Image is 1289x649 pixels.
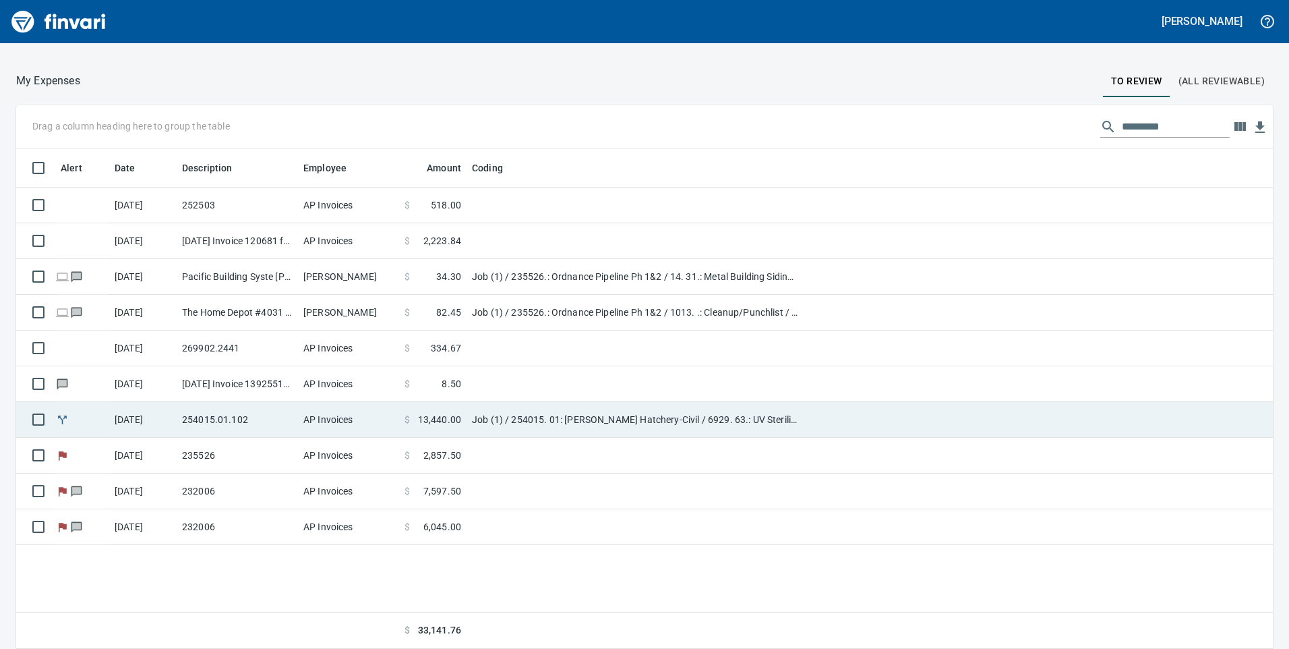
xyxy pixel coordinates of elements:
span: 6,045.00 [423,520,461,534]
span: Has messages [69,486,84,495]
td: [DATE] [109,331,177,366]
td: Job (1) / 254015. 01: [PERSON_NAME] Hatchery-Civil / 6929. 63.: UV Sterilizer / 3: Material [467,402,804,438]
span: $ [404,234,410,248]
span: 33,141.76 [418,623,461,638]
span: 518.00 [431,198,461,212]
span: $ [404,449,410,462]
span: Date [115,160,153,176]
button: Download table [1250,117,1270,138]
td: 252503 [177,188,298,223]
td: 269902.2441 [177,331,298,366]
span: Flagged [55,486,69,495]
td: AP Invoices [298,438,399,474]
span: $ [404,484,410,498]
td: 232006 [177,509,298,545]
span: Flagged [55,451,69,459]
nav: breadcrumb [16,73,80,89]
td: AP Invoices [298,331,399,366]
button: Choose columns to display [1230,117,1250,137]
h5: [PERSON_NAME] [1162,14,1242,28]
span: Description [182,160,233,176]
td: [DATE] [109,295,177,331]
span: (All Reviewable) [1178,73,1265,90]
p: Drag a column heading here to group the table [32,119,230,133]
td: [DATE] [109,509,177,545]
span: Flagged [55,522,69,531]
td: [DATE] [109,474,177,509]
button: [PERSON_NAME] [1158,11,1246,32]
span: Has messages [69,272,84,281]
span: Online transaction [55,308,69,316]
span: $ [404,623,410,638]
span: Description [182,160,250,176]
span: $ [404,413,410,426]
td: AP Invoices [298,509,399,545]
td: 232006 [177,474,298,509]
span: To Review [1111,73,1162,90]
span: Alert [61,160,100,176]
span: Coding [472,160,520,176]
span: Amount [409,160,461,176]
td: [DATE] Invoice 139255101 from GOOD TO GO CUSTOMER SERVICE CENTER (1-21898) [177,366,298,402]
td: AP Invoices [298,402,399,438]
span: $ [404,520,410,534]
td: [DATE] [109,188,177,223]
td: [DATE] [109,223,177,259]
span: $ [404,198,410,212]
span: Online transaction [55,272,69,281]
td: AP Invoices [298,474,399,509]
td: [DATE] Invoice 120681 from CONCRETE SPECIAL TIES, INC (1-11162) [177,223,298,259]
span: 34.30 [436,270,461,283]
span: Alert [61,160,82,176]
td: AP Invoices [298,223,399,259]
td: Pacific Building Syste [PERSON_NAME] OR [177,259,298,295]
span: Amount [427,160,461,176]
span: 2,857.50 [423,449,461,462]
td: AP Invoices [298,188,399,223]
span: Has messages [69,522,84,531]
td: [DATE] [109,366,177,402]
td: 254015.01.102 [177,402,298,438]
span: $ [404,341,410,355]
span: $ [404,306,410,319]
td: AP Invoices [298,366,399,402]
td: The Home Depot #4031 Hermiston OR [177,295,298,331]
td: Job (1) / 235526.: Ordnance Pipeline Ph 1&2 / 1013. .: Cleanup/Punchlist / 5: Other [467,295,804,331]
span: 2,223.84 [423,234,461,248]
p: My Expenses [16,73,80,89]
img: Finvari [8,5,109,38]
span: Employee [303,160,364,176]
span: Has messages [55,379,69,388]
td: [DATE] [109,259,177,295]
span: Date [115,160,136,176]
span: 7,597.50 [423,484,461,498]
span: 82.45 [436,306,461,319]
span: 8.50 [442,377,461,391]
td: [PERSON_NAME] [298,259,399,295]
span: $ [404,377,410,391]
td: [DATE] [109,438,177,474]
span: Has messages [69,308,84,316]
td: Job (1) / 235526.: Ordnance Pipeline Ph 1&2 / 14. 31.: Metal Building Siding Clean/ Issue / 3: Ma... [467,259,804,295]
span: Coding [472,160,503,176]
span: Employee [303,160,347,176]
span: $ [404,270,410,283]
td: 235526 [177,438,298,474]
td: [PERSON_NAME] [298,295,399,331]
span: 334.67 [431,341,461,355]
span: 13,440.00 [418,413,461,426]
td: [DATE] [109,402,177,438]
span: Split transaction [55,415,69,424]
